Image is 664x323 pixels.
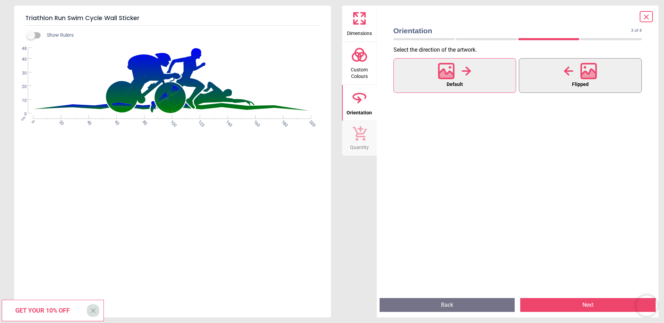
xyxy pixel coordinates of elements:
span: 0 [14,111,27,117]
span: Orientation [393,26,631,36]
span: 140 [224,119,229,124]
p: Select the direction of the artwork . [393,46,648,54]
button: Custom Colours [342,42,377,85]
span: 40 [85,119,90,124]
span: 20 [14,84,27,90]
span: 80 [141,119,146,124]
span: cm [20,115,26,122]
iframe: Brevo live chat [636,295,657,316]
div: Show Rulers [31,31,331,40]
button: Dimensions [342,6,377,42]
button: Orientation [342,85,377,121]
span: 40 [14,56,27,62]
span: Orientation [347,106,372,116]
span: Quantity [350,141,369,151]
span: Flipped [572,80,589,89]
span: 160 [252,119,257,124]
span: 120 [197,119,201,124]
span: Custom Colours [343,63,376,80]
span: 10 [14,98,27,104]
button: Quantity [342,121,377,156]
span: 48 [14,46,27,52]
span: 30 [14,70,27,76]
span: Default [447,80,463,89]
span: Dimensions [347,27,372,37]
span: 0 [30,119,35,124]
span: 100 [169,119,173,124]
span: 60 [113,119,118,124]
button: Next [520,298,656,312]
span: 3 of 4 [631,28,642,34]
h5: Triathlon Run Swim Cycle Wall Sticker [25,11,320,26]
span: 180 [280,119,284,124]
button: Default [393,58,516,93]
span: 20 [58,119,62,124]
span: 200 [308,119,312,124]
button: Flipped [519,58,642,93]
button: Back [380,298,515,312]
